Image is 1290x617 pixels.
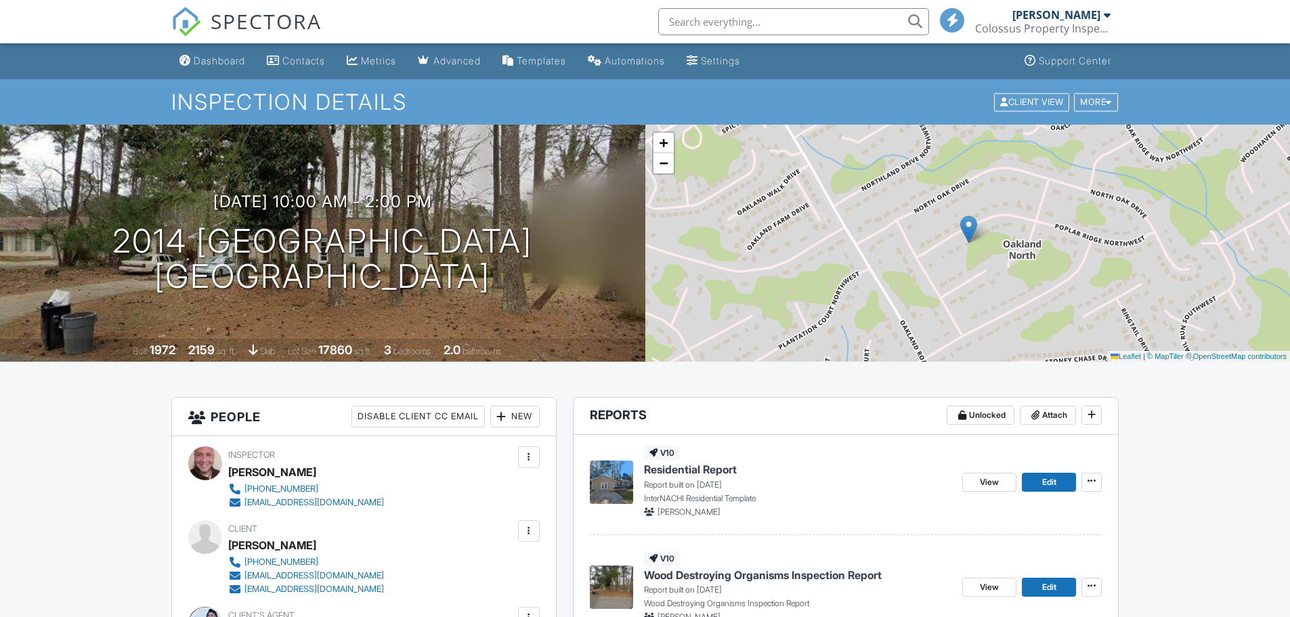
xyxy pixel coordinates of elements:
a: Zoom out [653,153,674,173]
a: [EMAIL_ADDRESS][DOMAIN_NAME] [228,496,384,509]
span: bathrooms [463,346,501,356]
div: More [1074,93,1118,111]
div: Metrics [361,55,396,66]
a: Templates [497,49,572,74]
img: The Best Home Inspection Software - Spectora [171,7,201,37]
img: Marker [960,215,977,243]
div: Dashboard [194,55,245,66]
span: slab [260,346,275,356]
span: SPECTORA [211,7,322,35]
a: [EMAIL_ADDRESS][DOMAIN_NAME] [228,582,384,596]
a: Dashboard [174,49,251,74]
div: 3 [384,343,391,357]
a: [PHONE_NUMBER] [228,555,384,569]
div: Support Center [1039,55,1111,66]
span: Built [133,346,148,356]
span: Lot Size [288,346,316,356]
a: [EMAIL_ADDRESS][DOMAIN_NAME] [228,569,384,582]
span: − [659,154,668,171]
input: Search everything... [658,8,929,35]
a: Metrics [341,49,402,74]
span: bedrooms [393,346,431,356]
span: sq.ft. [354,346,371,356]
div: [PERSON_NAME] [228,535,316,555]
div: [EMAIL_ADDRESS][DOMAIN_NAME] [244,570,384,581]
div: New [490,406,540,427]
span: | [1143,352,1145,360]
div: Automations [605,55,665,66]
div: Disable Client CC Email [351,406,485,427]
a: Client View [993,96,1073,106]
div: [PERSON_NAME] [1012,8,1100,22]
div: [PHONE_NUMBER] [244,484,318,494]
h1: 2014 [GEOGRAPHIC_DATA] [GEOGRAPHIC_DATA] [112,224,532,295]
a: © OpenStreetMap contributors [1186,352,1287,360]
div: [PHONE_NUMBER] [244,557,318,568]
div: 2159 [188,343,215,357]
a: © MapTiler [1147,352,1184,360]
a: Support Center [1019,49,1117,74]
span: + [659,134,668,151]
a: Automations (Basic) [582,49,670,74]
a: [PHONE_NUMBER] [228,482,384,496]
h1: Inspection Details [171,90,1119,114]
span: Inspector [228,450,275,460]
span: sq. ft. [217,346,236,356]
div: Settings [701,55,740,66]
a: SPECTORA [171,18,322,47]
div: [EMAIL_ADDRESS][DOMAIN_NAME] [244,584,384,595]
a: Leaflet [1111,352,1141,360]
div: Contacts [282,55,325,66]
div: [PERSON_NAME] [228,462,316,482]
h3: People [172,398,556,436]
div: 17860 [318,343,352,357]
span: Client [228,524,257,534]
div: 1972 [150,343,175,357]
div: Client View [994,93,1069,111]
div: Colossus Property Inspections, LLC [975,22,1111,35]
a: Zoom in [653,133,674,153]
div: [EMAIL_ADDRESS][DOMAIN_NAME] [244,497,384,508]
div: 2.0 [444,343,460,357]
a: Settings [681,49,746,74]
a: Advanced [412,49,486,74]
div: Templates [517,55,566,66]
a: Contacts [261,49,330,74]
div: Advanced [433,55,481,66]
h3: [DATE] 10:00 am - 2:00 pm [213,192,432,211]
